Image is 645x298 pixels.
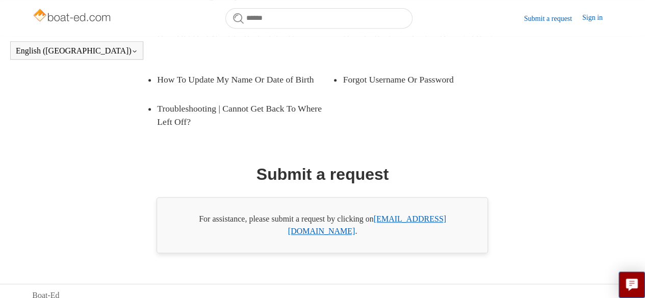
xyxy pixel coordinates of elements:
button: Live chat [618,272,645,298]
a: Forgot Username Or Password [343,65,503,94]
div: For assistance, please submit a request by clicking on . [157,197,488,253]
h1: Submit a request [256,162,389,186]
a: Submit a request [524,13,582,24]
input: Search [225,8,412,29]
img: Boat-Ed Help Center home page [32,6,113,26]
a: How To Update My Name Or Date of Birth [157,65,317,94]
button: English ([GEOGRAPHIC_DATA]) [16,46,138,56]
a: Sign in [582,12,613,24]
a: Troubleshooting | Cannot Get Back To Where Left Off? [157,94,332,137]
